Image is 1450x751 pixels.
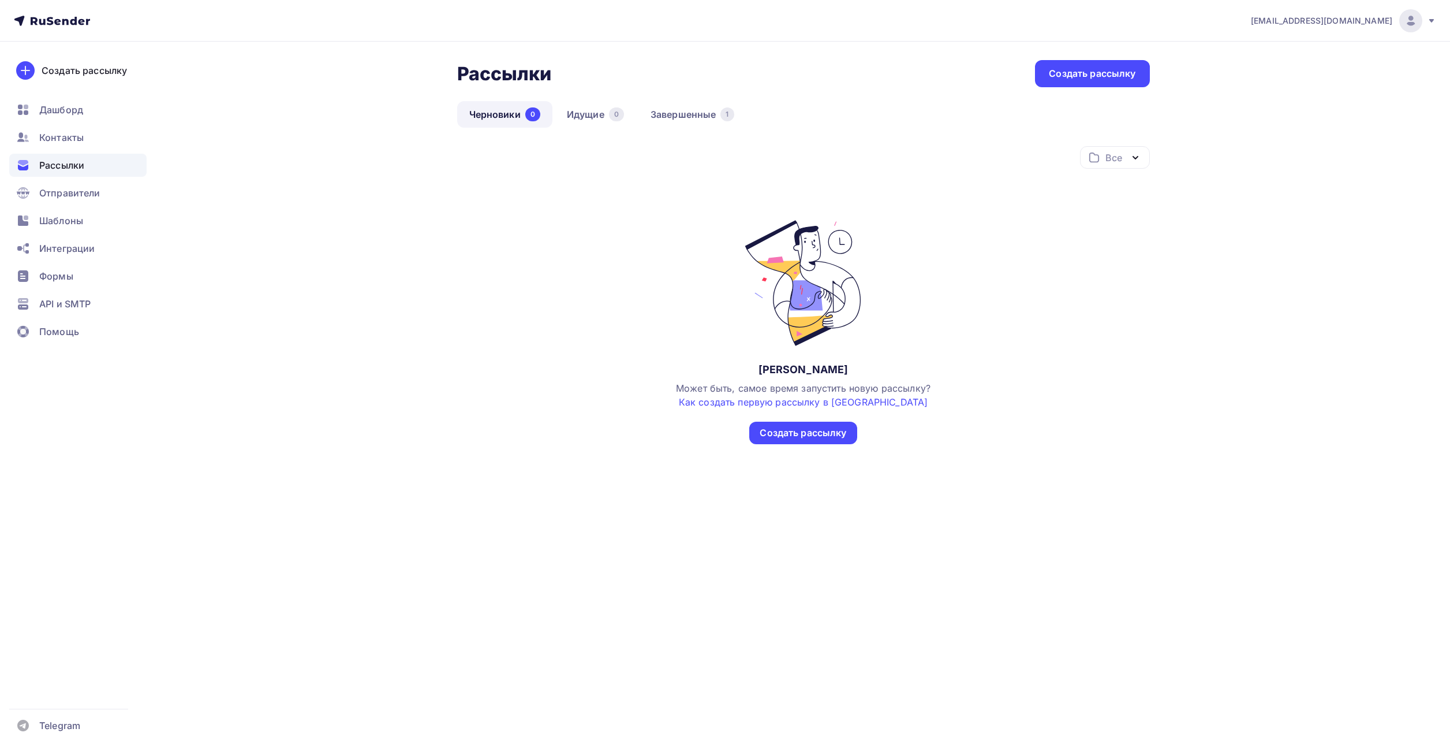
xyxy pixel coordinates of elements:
a: Завершенные1 [638,101,746,128]
span: Интеграции [39,241,95,255]
span: Может быть, самое время запустить новую рассылку? [676,382,930,408]
a: Шаблоны [9,209,147,232]
a: Формы [9,265,147,288]
button: Все [1080,146,1150,169]
a: Дашборд [9,98,147,121]
a: Отправители [9,181,147,205]
span: Формы [39,269,73,283]
div: Все [1105,151,1122,165]
span: Помощь [39,325,79,339]
span: [EMAIL_ADDRESS][DOMAIN_NAME] [1251,15,1392,27]
div: Создать рассылку [760,426,846,440]
span: Отправители [39,186,100,200]
span: Дашборд [39,103,83,117]
div: Создать рассылку [42,64,127,77]
div: 0 [609,107,624,121]
div: [PERSON_NAME] [758,363,849,377]
span: API и SMTP [39,297,91,311]
a: Черновики0 [457,101,552,128]
span: Telegram [39,719,80,733]
div: 1 [720,107,734,121]
span: Рассылки [39,158,84,172]
div: 0 [525,107,540,121]
a: Как создать первую рассылку в [GEOGRAPHIC_DATA] [679,396,928,408]
span: Контакты [39,131,84,144]
a: Рассылки [9,154,147,177]
a: Контакты [9,126,147,149]
a: Идущие0 [555,101,636,128]
span: Шаблоны [39,214,83,228]
h2: Рассылки [457,62,552,85]
div: Создать рассылку [1049,67,1135,80]
a: [EMAIL_ADDRESS][DOMAIN_NAME] [1251,9,1436,32]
